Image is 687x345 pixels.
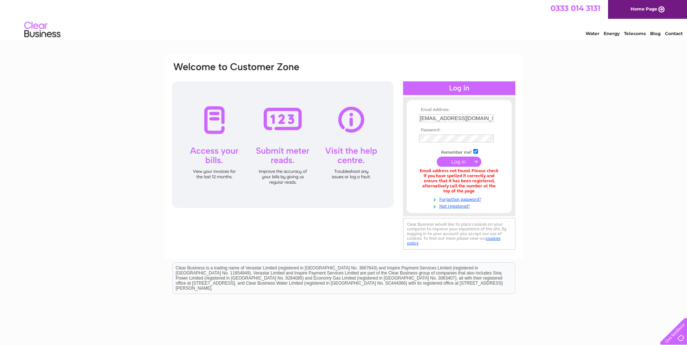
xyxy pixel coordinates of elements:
a: Water [586,31,599,36]
div: Clear Business is a trading name of Verastar Limited (registered in [GEOGRAPHIC_DATA] No. 3667643... [173,4,515,35]
a: Blog [650,31,661,36]
a: Energy [604,31,620,36]
th: Password: [417,128,501,133]
a: 0333 014 3131 [550,4,600,13]
input: Submit [437,157,481,167]
a: Telecoms [624,31,646,36]
div: Clear Business would like to place cookies on your computer to improve your experience of the sit... [403,218,515,250]
a: Not registered? [419,202,501,209]
div: Email address not found. Please check if you have spelled it correctly and ensure that it has bee... [419,169,499,193]
img: logo.png [24,19,61,41]
a: cookies policy [407,236,500,246]
td: Remember me? [417,148,501,155]
a: Forgotten password? [419,195,501,202]
th: Email Address: [417,107,501,112]
a: Contact [665,31,683,36]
